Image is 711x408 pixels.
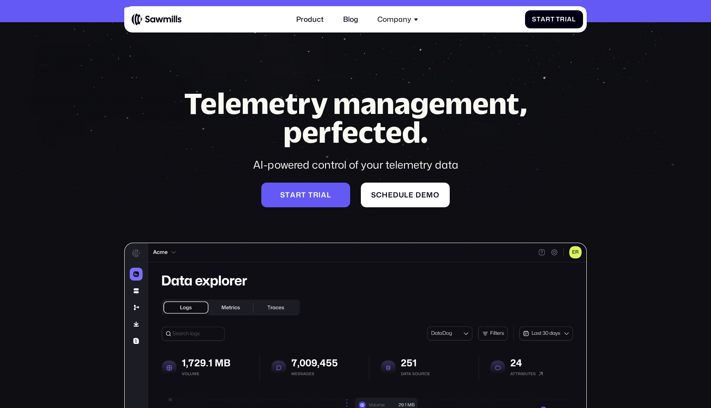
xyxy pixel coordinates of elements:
span: a [290,191,296,199]
a: Blog [338,10,363,29]
span: l [404,191,409,199]
span: r [546,16,551,23]
span: h [382,191,388,199]
span: i [565,16,567,23]
span: r [313,191,318,199]
span: c [376,191,382,199]
span: r [296,191,301,199]
span: o [433,191,439,199]
span: r [560,16,565,23]
a: Starttrial [261,183,350,207]
span: e [421,191,426,199]
span: u [399,191,404,199]
span: d [393,191,399,199]
span: S [532,16,537,23]
span: m [426,191,433,199]
a: Product [291,10,329,29]
span: l [327,191,331,199]
span: a [321,191,327,199]
span: t [308,191,313,199]
span: t [537,16,541,23]
span: l [572,16,576,23]
span: a [541,16,546,23]
span: d [416,191,421,199]
span: e [388,191,393,199]
span: T [556,16,560,23]
div: AI-powered control of your telemetry data [167,157,544,172]
span: S [371,191,376,199]
h1: Telemetry management, perfected. [167,89,544,146]
span: t [285,191,290,199]
a: StartTrial [525,10,583,28]
span: a [567,16,572,23]
span: e [409,191,414,199]
span: t [551,16,555,23]
span: i [318,191,321,199]
div: Company [377,15,411,24]
span: t [301,191,306,199]
a: Scheduledemo [361,183,450,207]
span: S [280,191,285,199]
